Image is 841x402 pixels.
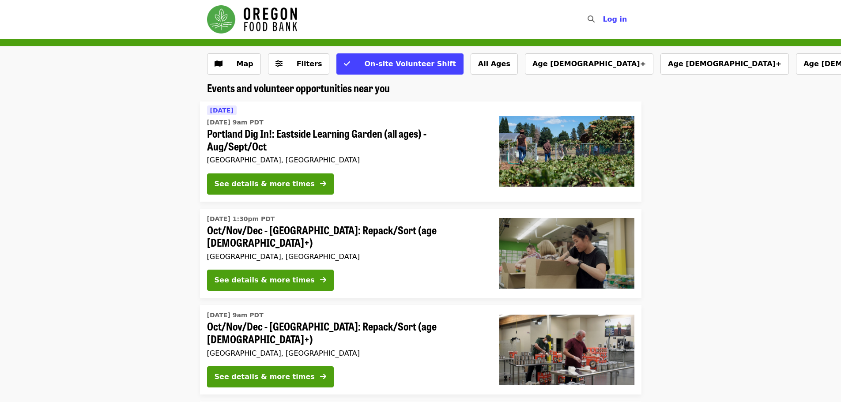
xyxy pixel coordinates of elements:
a: See details for "Portland Dig In!: Eastside Learning Garden (all ages) - Aug/Sept/Oct" [200,101,641,202]
i: arrow-right icon [320,372,326,381]
button: On-site Volunteer Shift [336,53,463,75]
img: Oct/Nov/Dec - Portland: Repack/Sort (age 16+) organized by Oregon Food Bank [499,315,634,385]
button: Age [DEMOGRAPHIC_DATA]+ [525,53,653,75]
button: Show map view [207,53,261,75]
span: Events and volunteer opportunities near you [207,80,390,95]
div: See details & more times [215,372,315,382]
button: All Ages [471,53,518,75]
div: See details & more times [215,275,315,286]
time: [DATE] 9am PDT [207,118,264,127]
span: Map [237,60,253,68]
div: See details & more times [215,179,315,189]
span: Portland Dig In!: Eastside Learning Garden (all ages) - Aug/Sept/Oct [207,127,485,153]
span: Oct/Nov/Dec - [GEOGRAPHIC_DATA]: Repack/Sort (age [DEMOGRAPHIC_DATA]+) [207,320,485,346]
span: Filters [297,60,322,68]
button: Age [DEMOGRAPHIC_DATA]+ [660,53,789,75]
i: arrow-right icon [320,180,326,188]
div: [GEOGRAPHIC_DATA], [GEOGRAPHIC_DATA] [207,156,485,164]
i: check icon [344,60,350,68]
i: search icon [588,15,595,23]
img: Portland Dig In!: Eastside Learning Garden (all ages) - Aug/Sept/Oct organized by Oregon Food Bank [499,116,634,187]
div: [GEOGRAPHIC_DATA], [GEOGRAPHIC_DATA] [207,349,485,357]
img: Oct/Nov/Dec - Portland: Repack/Sort (age 8+) organized by Oregon Food Bank [499,218,634,289]
i: arrow-right icon [320,276,326,284]
button: See details & more times [207,366,334,387]
time: [DATE] 1:30pm PDT [207,214,275,224]
div: [GEOGRAPHIC_DATA], [GEOGRAPHIC_DATA] [207,252,485,261]
input: Search [600,9,607,30]
button: See details & more times [207,173,334,195]
i: sliders-h icon [275,60,283,68]
button: See details & more times [207,270,334,291]
img: Oregon Food Bank - Home [207,5,297,34]
span: Log in [603,15,627,23]
span: Oct/Nov/Dec - [GEOGRAPHIC_DATA]: Repack/Sort (age [DEMOGRAPHIC_DATA]+) [207,224,485,249]
time: [DATE] 9am PDT [207,311,264,320]
a: See details for "Oct/Nov/Dec - Portland: Repack/Sort (age 8+)" [200,209,641,298]
a: See details for "Oct/Nov/Dec - Portland: Repack/Sort (age 16+)" [200,305,641,394]
span: On-site Volunteer Shift [364,60,456,68]
button: Log in [596,11,634,28]
button: Filters (0 selected) [268,53,330,75]
i: map icon [215,60,223,68]
span: [DATE] [210,107,234,114]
